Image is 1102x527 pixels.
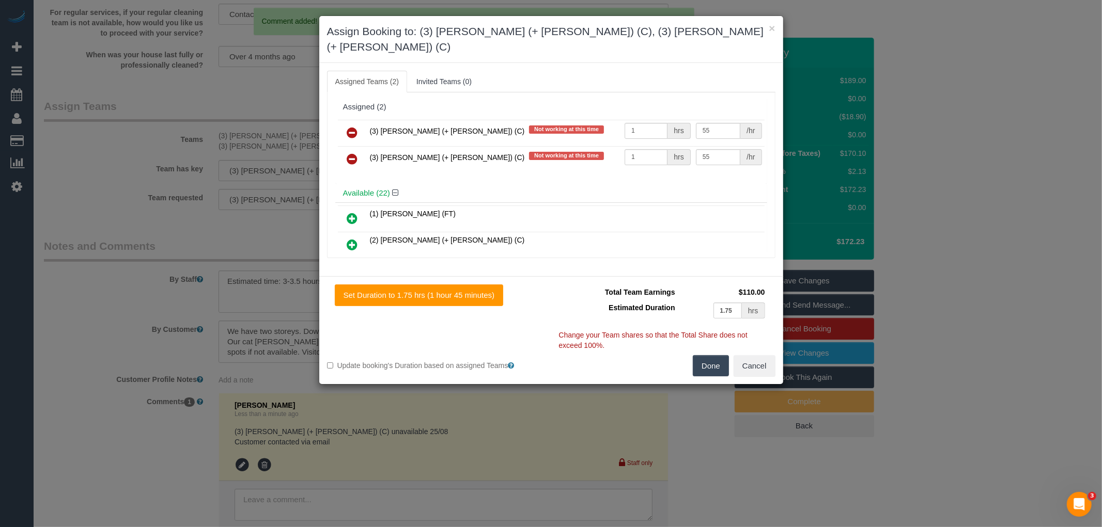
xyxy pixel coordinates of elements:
[343,103,759,111] div: Assigned (2)
[327,71,407,92] a: Assigned Teams (2)
[370,210,456,218] span: (1) [PERSON_NAME] (FT)
[1067,492,1092,517] iframe: Intercom live chat
[370,236,525,244] span: (2) [PERSON_NAME] (+ [PERSON_NAME]) (C)
[529,152,604,160] span: Not working at this time
[668,123,690,139] div: hrs
[769,23,775,34] button: ×
[609,304,675,312] span: Estimated Duration
[370,127,525,135] span: (3) [PERSON_NAME] (+ [PERSON_NAME]) (C)
[335,284,504,306] button: Set Duration to 1.75 hrs (1 hour 45 minutes)
[734,355,775,377] button: Cancel
[327,362,334,369] input: Update booking's Duration based on assigned Teams
[1088,492,1096,500] span: 3
[740,149,762,165] div: /hr
[740,123,762,139] div: /hr
[693,355,729,377] button: Done
[742,302,765,318] div: hrs
[678,284,768,300] td: $110.00
[370,153,525,162] span: (3) [PERSON_NAME] (+ [PERSON_NAME]) (C)
[408,71,480,92] a: Invited Teams (0)
[529,125,604,134] span: Not working at this time
[343,189,759,198] h4: Available (22)
[327,24,775,55] h3: Assign Booking to: (3) [PERSON_NAME] (+ [PERSON_NAME]) (C), (3) [PERSON_NAME] (+ [PERSON_NAME]) (C)
[668,149,690,165] div: hrs
[559,284,678,300] td: Total Team Earnings
[327,360,544,371] label: Update booking's Duration based on assigned Teams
